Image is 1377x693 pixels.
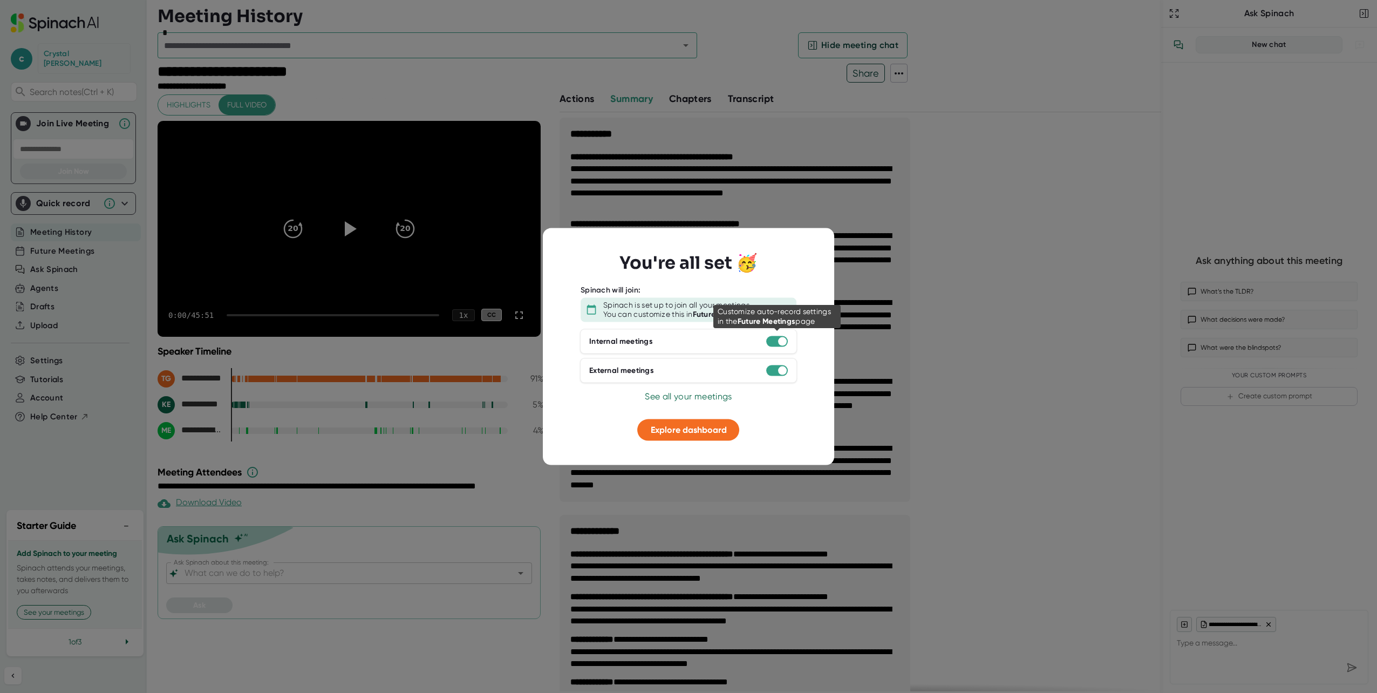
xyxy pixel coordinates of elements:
[693,310,751,319] b: Future Meetings
[589,337,653,346] div: Internal meetings
[638,419,740,440] button: Explore dashboard
[645,390,732,403] button: See all your meetings
[581,286,640,295] div: Spinach will join:
[645,391,732,401] span: See all your meetings
[603,300,751,310] div: Spinach is set up to join all your meetings.
[651,424,727,434] span: Explore dashboard
[589,366,654,376] div: External meetings
[603,310,752,320] div: You can customize this in .
[619,253,758,273] h3: You're all set 🥳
